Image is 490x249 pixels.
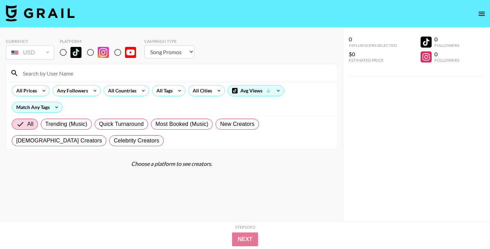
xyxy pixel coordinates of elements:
div: Influencers Selected [349,43,397,48]
div: Campaign Type [144,39,194,44]
div: Estimated Price [349,58,397,63]
div: Currency [6,39,54,44]
div: Platform [60,39,142,44]
div: Match Any Tags [12,102,62,112]
span: Trending (Music) [45,120,87,128]
button: open drawer [475,7,489,21]
div: USD [7,47,53,59]
span: Quick Turnaround [99,120,144,128]
span: All [27,120,33,128]
span: Celebrity Creators [114,137,159,145]
span: [DEMOGRAPHIC_DATA] Creators [16,137,102,145]
div: 0 [349,36,397,43]
div: Step 1 of 2 [235,225,255,230]
div: Avg Views [228,86,284,96]
span: Most Booked (Music) [155,120,208,128]
div: All Cities [189,86,213,96]
button: Next [232,232,258,246]
div: Choose a platform to see creators. [6,160,337,167]
div: Followers [434,43,459,48]
img: YouTube [125,47,136,58]
div: Followers [434,58,459,63]
div: $0 [349,51,397,58]
span: New Creators [220,120,254,128]
div: 0 [434,51,459,58]
img: Instagram [98,47,109,58]
div: All Prices [12,86,38,96]
div: Currency is locked to USD [6,44,54,61]
img: Grail Talent [6,5,75,21]
div: Any Followers [53,86,89,96]
img: TikTok [70,47,81,58]
div: 0 [434,36,459,43]
input: Search by User Name [19,68,333,79]
div: All Tags [152,86,174,96]
div: All Countries [104,86,138,96]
